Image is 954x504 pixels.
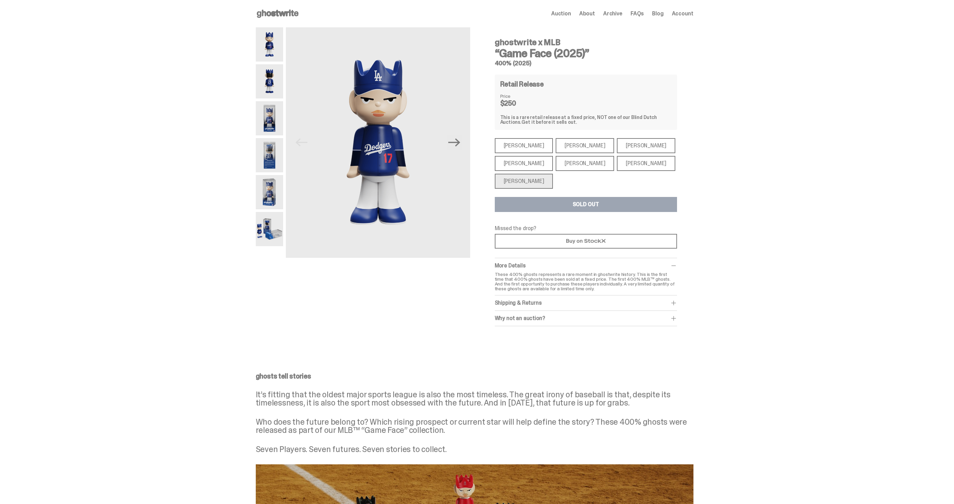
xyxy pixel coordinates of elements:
a: FAQs [631,11,644,16]
p: Who does the future belong to? Which rising prospect or current star will help define the story? ... [256,418,693,434]
img: 06-ghostwrite-mlb-game-face-hero-ohtani-04.png [256,212,283,246]
div: SOLD OUT [573,202,599,207]
div: This is a rare retail release at a fixed price, NOT one of our Blind Dutch Auctions. [500,115,672,124]
img: 04-ghostwrite-mlb-game-face-hero-ohtani-02.png [256,138,283,172]
dd: $250 [500,100,534,107]
button: SOLD OUT [495,197,677,212]
a: About [579,11,595,16]
img: 01-ghostwrite-mlb-game-face-hero-ohtani-front.png [286,27,470,258]
div: Shipping & Returns [495,300,677,306]
div: [PERSON_NAME] [495,174,553,189]
div: [PERSON_NAME] [556,156,614,171]
p: Seven Players. Seven futures. Seven stories to collect. [256,445,693,453]
a: Auction [551,11,571,16]
div: [PERSON_NAME] [617,138,675,153]
div: Why not an auction? [495,315,677,322]
span: More Details [495,262,526,269]
a: Blog [652,11,663,16]
img: 02-ghostwrite-mlb-game-face-hero-ohtani-back.png [256,64,283,98]
h4: ghostwrite x MLB [495,38,677,47]
p: These 400% ghosts represents a rare moment in ghostwrite history. This is the first time that 400... [495,272,677,291]
span: Get it before it sells out. [521,119,577,125]
img: 01-ghostwrite-mlb-game-face-hero-ohtani-front.png [256,27,283,62]
a: Archive [603,11,622,16]
dt: Price [500,94,534,98]
h4: Retail Release [500,81,544,88]
a: Account [672,11,693,16]
div: [PERSON_NAME] [495,156,553,171]
div: [PERSON_NAME] [556,138,614,153]
div: [PERSON_NAME] [495,138,553,153]
p: It’s fitting that the oldest major sports league is also the most timeless. The great irony of ba... [256,390,693,407]
img: 05-ghostwrite-mlb-game-face-hero-ohtani-03.png [256,175,283,209]
p: ghosts tell stories [256,373,693,380]
p: Missed the drop? [495,226,677,231]
h3: “Game Face (2025)” [495,48,677,59]
img: 03-ghostwrite-mlb-game-face-hero-ohtani-01.png [256,101,283,135]
button: Next [447,135,462,150]
h5: 400% (2025) [495,60,677,66]
div: [PERSON_NAME] [617,156,675,171]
